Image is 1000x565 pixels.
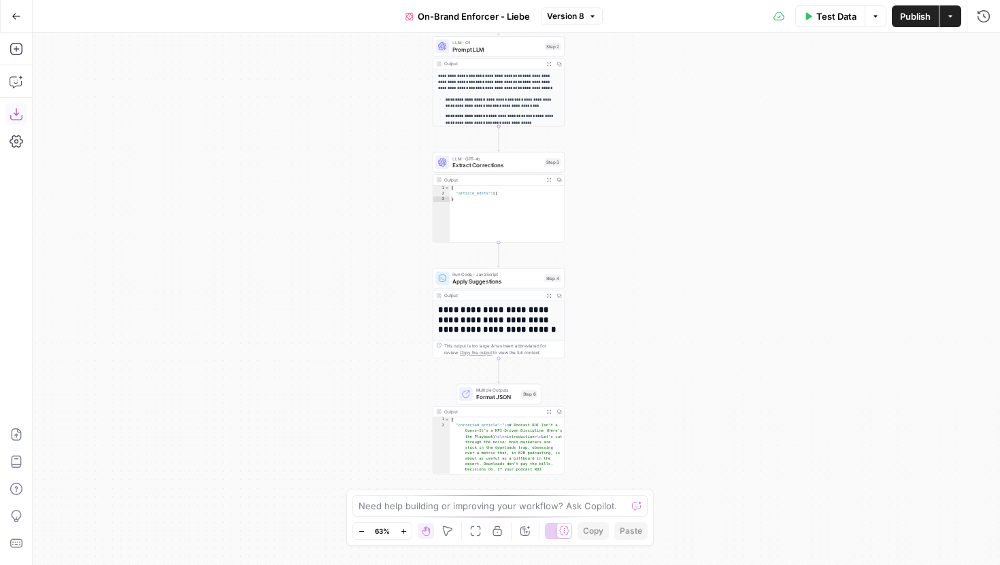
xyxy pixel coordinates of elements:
[521,390,537,398] div: Step 6
[452,161,541,170] span: Extract Corrections
[544,275,561,282] div: Step 4
[497,243,500,267] g: Edge from step_3 to step_4
[433,417,450,422] div: 1
[444,176,541,183] div: Output
[433,191,450,196] div: 2
[795,5,865,27] button: Test Data
[545,158,561,166] div: Step 3
[444,186,449,191] span: Toggle code folding, rows 1 through 3
[433,196,450,202] div: 3
[397,5,538,27] button: On-Brand Enforcer - Liebe
[545,43,561,50] div: Step 2
[547,10,584,22] span: Version 8
[583,525,603,537] span: Copy
[444,408,541,415] div: Output
[460,350,493,356] span: Copy the output
[541,7,603,25] button: Version 8
[452,45,541,54] span: Prompt LLM
[816,10,856,23] span: Test Data
[900,10,931,23] span: Publish
[444,292,541,299] div: Output
[452,39,541,46] span: LLM · O1
[433,384,565,475] div: Multiple OutputsFormat JSONStep 6Output{ "corrected_article":"\n# Podcast ROI Isn’t a Guess—It’s ...
[892,5,939,27] button: Publish
[497,358,500,383] g: Edge from step_4 to step_6
[497,11,500,35] g: Edge from start to step_2
[578,522,609,540] button: Copy
[444,61,541,67] div: Output
[433,186,450,191] div: 1
[444,417,449,422] span: Toggle code folding, rows 1 through 3
[433,152,565,243] div: LLM · GPT-4oExtract CorrectionsStep 3Output{ "article_edits":[]}
[452,155,541,162] span: LLM · GPT-4o
[620,525,642,537] span: Paste
[476,393,518,402] span: Format JSON
[497,126,500,151] g: Edge from step_2 to step_3
[452,271,541,278] span: Run Code · JavaScript
[444,343,561,356] div: This output is too large & has been abbreviated for review. to view the full content.
[375,526,390,536] span: 63%
[476,387,518,394] span: Multiple Outputs
[452,277,541,286] span: Apply Suggestions
[418,10,530,23] span: On-Brand Enforcer - Liebe
[614,522,648,540] button: Paste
